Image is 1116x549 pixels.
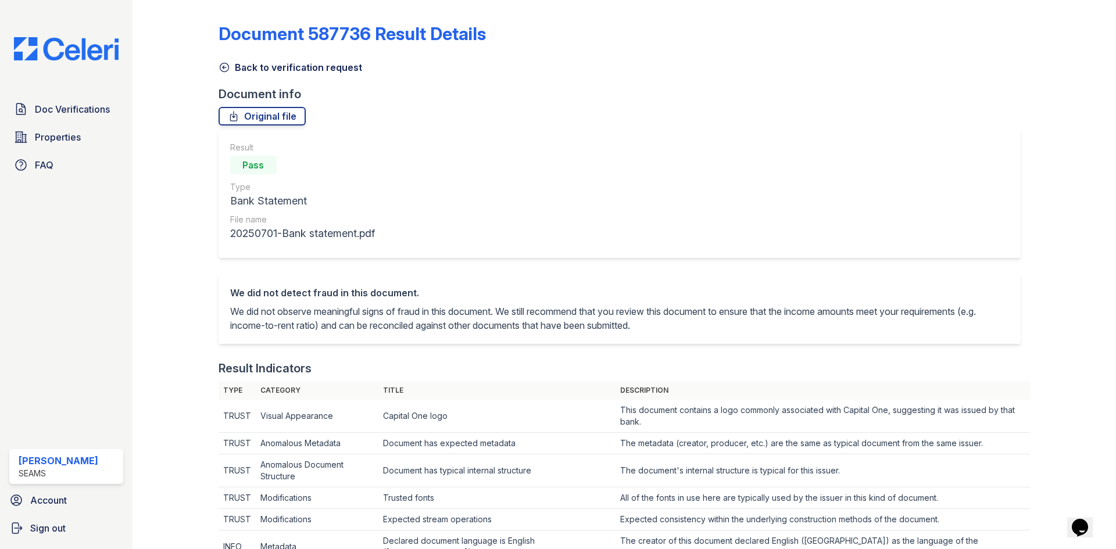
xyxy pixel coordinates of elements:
a: Sign out [5,516,128,540]
div: Bank Statement [230,193,375,209]
div: [PERSON_NAME] [19,454,98,468]
a: Back to verification request [219,60,362,74]
td: Document has expected metadata [378,433,615,454]
td: TRUST [219,454,256,487]
td: The document's internal structure is typical for this issuer. [616,454,1030,487]
td: Anomalous Document Structure [256,454,379,487]
div: Type [230,181,375,193]
img: CE_Logo_Blue-a8612792a0a2168367f1c8372b55b34899dd931a85d93a1a3d3e32e68fde9ad4.png [5,37,128,60]
div: File name [230,214,375,225]
th: Description [616,381,1030,400]
span: FAQ [35,158,53,172]
td: Modifications [256,487,379,509]
td: Document has typical internal structure [378,454,615,487]
div: 20250701-Bank statement.pdf [230,225,375,242]
td: This document contains a logo commonly associated with Capital One, suggesting it was issued by t... [616,400,1030,433]
a: Properties [9,125,123,149]
div: Document info [219,86,1030,102]
td: Capital One logo [378,400,615,433]
div: Pass [230,156,277,174]
span: Sign out [30,521,66,535]
th: Title [378,381,615,400]
td: Expected stream operations [378,509,615,530]
div: Result Indicators [219,360,312,376]
th: Type [219,381,256,400]
iframe: chat widget [1067,503,1104,537]
a: FAQ [9,153,123,177]
a: Document 587736 Result Details [219,23,486,44]
td: TRUST [219,487,256,509]
td: All of the fonts in use here are typically used by the issuer in this kind of document. [616,487,1030,509]
td: TRUST [219,509,256,530]
div: We did not detect fraud in this document. [230,286,1009,300]
td: Trusted fonts [378,487,615,509]
div: SEAMS [19,468,98,479]
span: Account [30,493,67,507]
span: Properties [35,130,81,144]
th: Category [256,381,379,400]
td: The metadata (creator, producer, etc.) are the same as typical document from the same issuer. [616,433,1030,454]
a: Doc Verifications [9,98,123,121]
td: Expected consistency within the underlying construction methods of the document. [616,509,1030,530]
td: TRUST [219,433,256,454]
td: Modifications [256,509,379,530]
span: Doc Verifications [35,102,110,116]
div: Result [230,142,375,153]
a: Account [5,489,128,512]
p: We did not observe meaningful signs of fraud in this document. We still recommend that you review... [230,304,1009,332]
td: Visual Appearance [256,400,379,433]
td: TRUST [219,400,256,433]
a: Original file [219,107,306,125]
td: Anomalous Metadata [256,433,379,454]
